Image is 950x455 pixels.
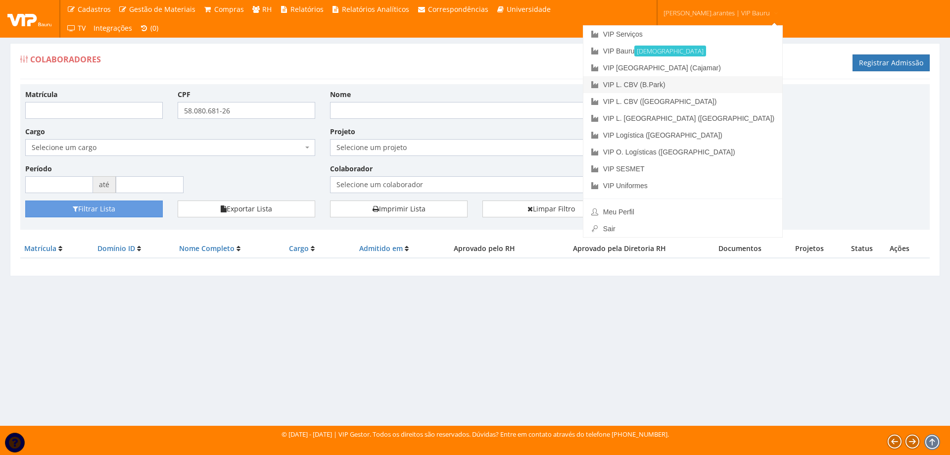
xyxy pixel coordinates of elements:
span: Selecione um projeto [330,139,620,156]
button: Filtrar Lista [25,201,163,217]
a: VIP Logística ([GEOGRAPHIC_DATA]) [583,127,782,144]
span: Universidade [507,4,551,14]
span: RH [262,4,272,14]
th: Status [839,240,886,258]
label: Nome [330,90,351,100]
a: Integrações [90,19,136,38]
a: VIP L. [GEOGRAPHIC_DATA] ([GEOGRAPHIC_DATA]) [583,110,782,127]
span: Selecione um projeto [336,143,608,152]
a: (0) [136,19,163,38]
input: ___.___.___-__ [178,102,315,119]
a: VIP Serviços [583,26,782,43]
a: VIP O. Logísticas ([GEOGRAPHIC_DATA]) [583,144,782,160]
span: [PERSON_NAME].arantes | VIP Bauru [664,8,770,18]
label: Colaborador [330,164,373,174]
label: Matrícula [25,90,57,100]
a: Sair [583,220,782,237]
a: Imprimir Lista [330,201,468,217]
div: © [DATE] - [DATE] | VIP Gestor. Todos os direitos são reservados. Dúvidas? Entre em contato atrav... [282,430,669,439]
span: Colaboradores [30,54,101,65]
span: Compras [214,4,244,14]
a: Nome Completo [179,244,235,253]
a: VIP SESMET [583,160,782,177]
th: Aprovado pela Diretoria RH [539,240,700,258]
th: Aprovado pelo RH [429,240,539,258]
span: Relatórios [290,4,324,14]
span: Cadastros [78,4,111,14]
a: VIP L. CBV ([GEOGRAPHIC_DATA]) [583,93,782,110]
span: Selecione um cargo [32,143,303,152]
span: Selecione um colaborador [336,180,608,190]
button: Exportar Lista [178,201,315,217]
span: (0) [150,23,158,33]
a: Admitido em [359,244,403,253]
span: até [93,176,116,193]
a: Registrar Admissão [853,54,930,71]
a: Meu Perfil [583,203,782,220]
a: Limpar Filtro [482,201,620,217]
span: Gestão de Materiais [129,4,195,14]
img: logo [7,11,52,26]
a: Cargo [289,244,309,253]
a: VIP [GEOGRAPHIC_DATA] (Cajamar) [583,59,782,76]
a: VIP Bauru[DEMOGRAPHIC_DATA] [583,43,782,59]
label: Projeto [330,127,355,137]
span: Correspondências [428,4,488,14]
a: Domínio ID [97,244,135,253]
span: Selecione um colaborador [330,176,620,193]
span: TV [78,23,86,33]
th: Ações [886,240,930,258]
label: CPF [178,90,190,100]
span: Integrações [94,23,132,33]
span: Selecione um cargo [25,139,315,156]
a: VIP Uniformes [583,177,782,194]
label: Cargo [25,127,45,137]
label: Período [25,164,52,174]
a: VIP L. CBV (B.Park) [583,76,782,93]
th: Documentos [700,240,780,258]
th: Projetos [780,240,838,258]
span: Relatórios Analíticos [342,4,409,14]
small: [DEMOGRAPHIC_DATA] [634,46,706,56]
a: TV [63,19,90,38]
a: Matrícula [24,244,56,253]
